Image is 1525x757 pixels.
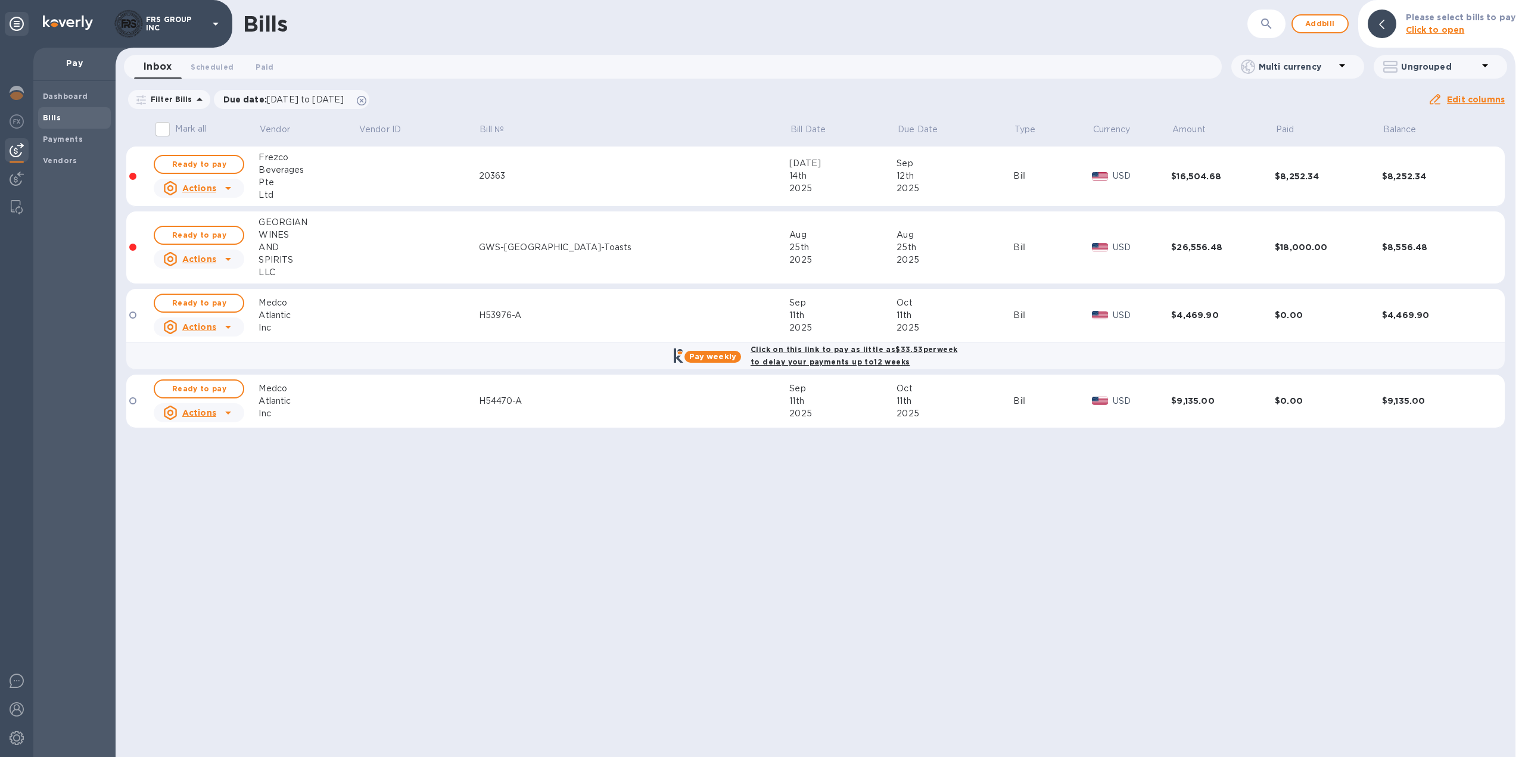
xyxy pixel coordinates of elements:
[164,157,234,172] span: Ready to pay
[1406,13,1515,22] b: Please select bills to pay
[1171,309,1275,321] div: $4,469.90
[1092,397,1108,405] img: USD
[10,114,24,129] img: Foreign exchange
[751,345,957,366] b: Click on this link to pay as little as $33.53 per week to delay your payments up to 12 weeks
[789,297,897,309] div: Sep
[480,123,519,136] span: Bill №
[1013,309,1092,322] div: Bill
[789,309,897,322] div: 11th
[897,182,1013,195] div: 2025
[1401,61,1478,73] p: Ungrouped
[898,123,938,136] p: Due Date
[789,322,897,334] div: 2025
[144,58,172,75] span: Inbox
[789,395,897,407] div: 11th
[1113,170,1171,182] p: USD
[259,297,358,309] div: Medco
[1171,395,1275,407] div: $9,135.00
[43,113,61,122] b: Bills
[689,352,736,361] b: Pay weekly
[479,170,790,182] div: 20363
[259,189,358,201] div: Ltd
[43,15,93,30] img: Logo
[897,170,1013,182] div: 12th
[479,395,790,407] div: H54470-A
[359,123,416,136] span: Vendor ID
[223,94,350,105] p: Due date :
[1275,309,1382,321] div: $0.00
[43,135,83,144] b: Payments
[259,176,358,189] div: Pte
[897,407,1013,420] div: 2025
[1113,241,1171,254] p: USD
[1383,123,1417,136] p: Balance
[1382,241,1485,253] div: $8,556.48
[1172,123,1221,136] span: Amount
[259,241,358,254] div: AND
[1275,241,1382,253] div: $18,000.00
[1093,123,1130,136] p: Currency
[1291,14,1349,33] button: Addbill
[1275,395,1382,407] div: $0.00
[897,297,1013,309] div: Oct
[191,61,234,73] span: Scheduled
[43,57,106,69] p: Pay
[479,309,790,322] div: H53976-A
[1013,170,1092,182] div: Bill
[789,254,897,266] div: 2025
[1171,170,1275,182] div: $16,504.68
[897,241,1013,254] div: 25th
[1013,395,1092,407] div: Bill
[1447,95,1505,104] u: Edit columns
[259,216,358,229] div: GEORGIAN
[5,12,29,36] div: Unpin categories
[789,382,897,395] div: Sep
[1382,395,1485,407] div: $9,135.00
[182,322,216,332] u: Actions
[1382,309,1485,321] div: $4,469.90
[259,382,358,395] div: Medco
[480,123,504,136] p: Bill №
[1406,25,1465,35] b: Click to open
[897,382,1013,395] div: Oct
[164,296,234,310] span: Ready to pay
[789,170,897,182] div: 14th
[1014,123,1036,136] p: Type
[1276,123,1294,136] p: Paid
[259,151,358,164] div: Frezco
[1113,395,1171,407] p: USD
[182,183,216,193] u: Actions
[790,123,841,136] span: Bill Date
[1172,123,1206,136] p: Amount
[1382,170,1485,182] div: $8,252.34
[182,408,216,418] u: Actions
[1092,311,1108,319] img: USD
[164,382,234,396] span: Ready to pay
[243,11,287,36] h1: Bills
[789,229,897,241] div: Aug
[259,254,358,266] div: SPIRITS
[1259,61,1336,73] p: Multi currency
[790,123,826,136] p: Bill Date
[1092,172,1108,180] img: USD
[259,266,358,279] div: LLC
[897,157,1013,170] div: Sep
[1171,241,1275,253] div: $26,556.48
[154,226,244,245] button: Ready to pay
[260,123,306,136] span: Vendor
[1113,309,1171,322] p: USD
[259,395,358,407] div: Atlantic
[898,123,953,136] span: Due Date
[1383,123,1432,136] span: Balance
[146,15,206,32] p: FRS GROUP INC
[154,379,244,398] button: Ready to pay
[789,241,897,254] div: 25th
[256,61,273,73] span: Paid
[1014,123,1051,136] span: Type
[1275,170,1382,182] div: $8,252.34
[259,164,358,176] div: Beverages
[43,156,77,165] b: Vendors
[1276,123,1310,136] span: Paid
[146,94,192,104] p: Filter Bills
